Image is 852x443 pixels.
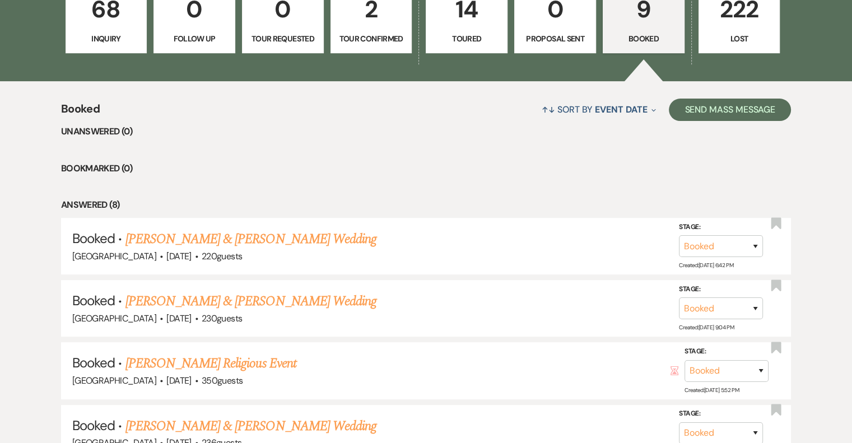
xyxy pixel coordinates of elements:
[61,100,100,124] span: Booked
[72,417,115,434] span: Booked
[72,230,115,247] span: Booked
[166,375,191,386] span: [DATE]
[72,250,156,262] span: [GEOGRAPHIC_DATA]
[679,221,763,234] label: Stage:
[202,250,242,262] span: 220 guests
[161,32,228,45] p: Follow Up
[685,386,739,393] span: Created: [DATE] 5:52 PM
[610,32,677,45] p: Booked
[125,353,296,374] a: [PERSON_NAME] Religious Event
[433,32,500,45] p: Toured
[125,229,376,249] a: [PERSON_NAME] & [PERSON_NAME] Wedding
[522,32,589,45] p: Proposal Sent
[73,32,140,45] p: Inquiry
[166,250,191,262] span: [DATE]
[72,292,115,309] span: Booked
[61,161,791,176] li: Bookmarked (0)
[61,124,791,139] li: Unanswered (0)
[72,313,156,324] span: [GEOGRAPHIC_DATA]
[72,354,115,371] span: Booked
[202,313,242,324] span: 230 guests
[166,313,191,324] span: [DATE]
[679,262,733,269] span: Created: [DATE] 6:42 PM
[72,375,156,386] span: [GEOGRAPHIC_DATA]
[537,95,660,124] button: Sort By Event Date
[61,198,791,212] li: Answered (8)
[679,283,763,296] label: Stage:
[542,104,555,115] span: ↑↓
[685,346,769,358] label: Stage:
[125,416,376,436] a: [PERSON_NAME] & [PERSON_NAME] Wedding
[249,32,316,45] p: Tour Requested
[202,375,243,386] span: 350 guests
[679,324,734,331] span: Created: [DATE] 9:04 PM
[338,32,405,45] p: Tour Confirmed
[669,99,791,121] button: Send Mass Message
[595,104,647,115] span: Event Date
[679,408,763,420] label: Stage:
[706,32,773,45] p: Lost
[125,291,376,311] a: [PERSON_NAME] & [PERSON_NAME] Wedding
